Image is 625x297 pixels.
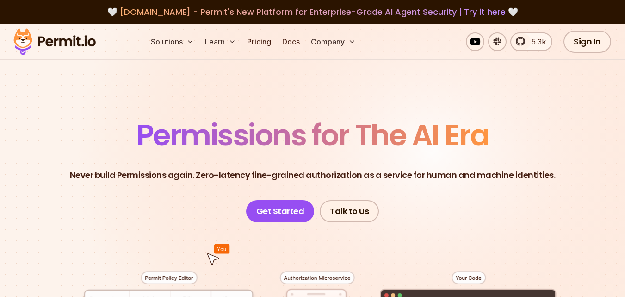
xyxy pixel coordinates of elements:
[136,114,489,156] span: Permissions for The AI Era
[307,32,359,51] button: Company
[120,6,506,18] span: [DOMAIN_NAME] - Permit's New Platform for Enterprise-Grade AI Agent Security |
[563,31,611,53] a: Sign In
[510,32,552,51] a: 5.3k
[526,36,546,47] span: 5.3k
[147,32,198,51] button: Solutions
[22,6,603,19] div: 🤍 🤍
[320,200,379,222] a: Talk to Us
[464,6,506,18] a: Try it here
[9,26,100,57] img: Permit logo
[70,169,556,182] p: Never build Permissions again. Zero-latency fine-grained authorization as a service for human and...
[278,32,303,51] a: Docs
[243,32,275,51] a: Pricing
[201,32,240,51] button: Learn
[246,200,315,222] a: Get Started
